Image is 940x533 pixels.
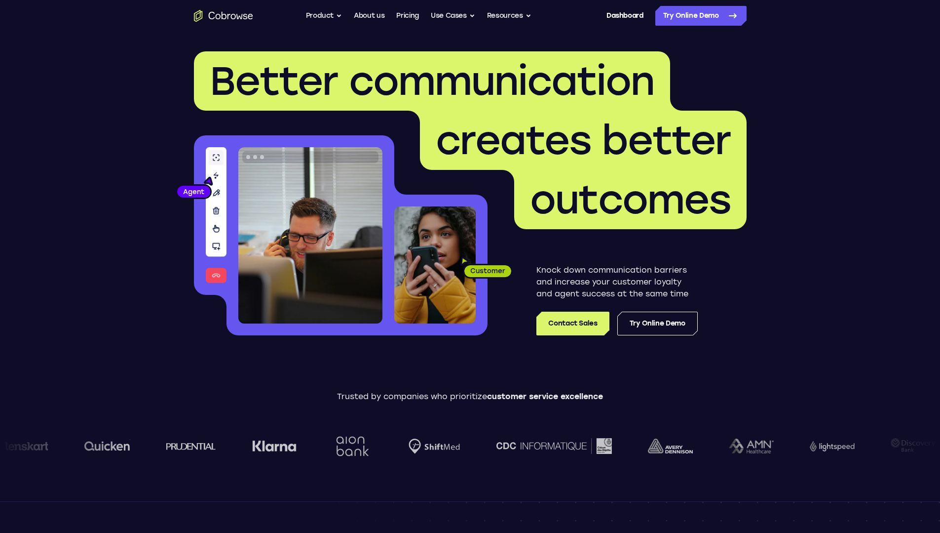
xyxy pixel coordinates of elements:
img: A customer support agent talking on the phone [238,147,382,324]
img: Shiftmed [408,439,459,454]
a: Pricing [396,6,419,26]
span: customer service excellence [487,392,603,401]
button: Resources [487,6,531,26]
button: Product [306,6,342,26]
img: prudential [166,442,216,450]
img: avery-dennison [647,439,692,453]
a: Try Online Demo [655,6,747,26]
img: A customer holding their phone [394,206,476,324]
span: Better communication [210,57,654,105]
img: CDC Informatique [496,438,611,453]
button: Use Cases [431,6,475,26]
a: Go to the home page [194,10,253,22]
img: AMN Healthcare [728,439,773,454]
img: Aion Bank [332,426,372,466]
span: creates better [436,117,731,164]
p: Knock down communication barriers and increase your customer loyalty and agent success at the sam... [536,264,698,300]
a: Try Online Demo [617,312,698,335]
a: Dashboard [606,6,643,26]
a: Contact Sales [536,312,609,335]
span: outcomes [530,176,731,223]
img: Klarna [252,440,296,452]
a: About us [354,6,384,26]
